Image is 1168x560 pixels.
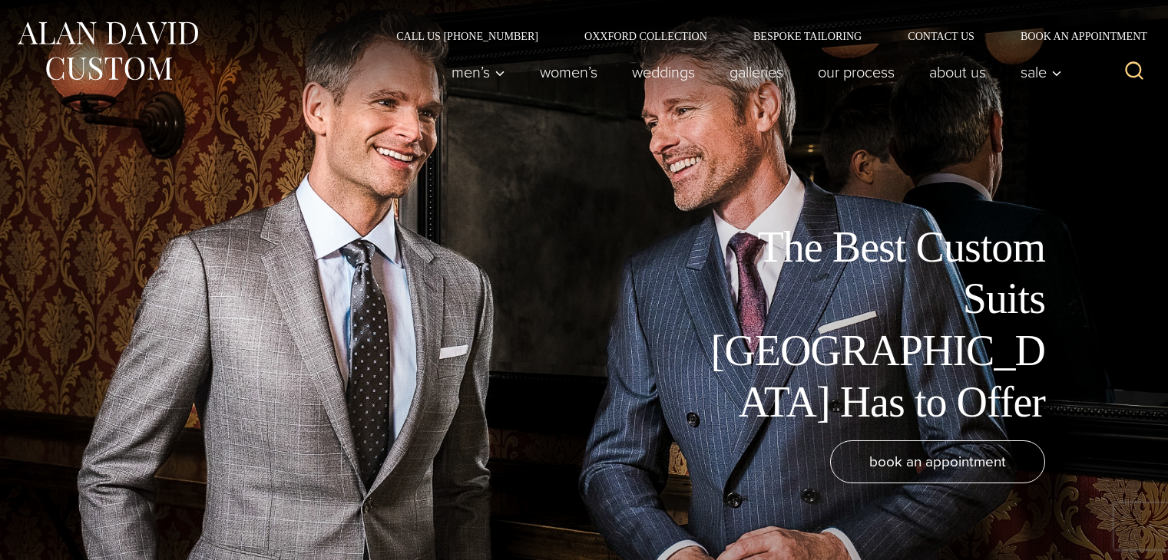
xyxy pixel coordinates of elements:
[561,31,730,41] a: Oxxford Collection
[830,440,1045,483] a: book an appointment
[885,31,998,41] a: Contact Us
[869,450,1006,473] span: book an appointment
[730,31,885,41] a: Bespoke Tailoring
[373,31,1153,41] nav: Secondary Navigation
[998,31,1153,41] a: Book an Appointment
[1116,54,1153,91] button: View Search Form
[452,64,505,80] span: Men’s
[15,17,200,85] img: Alan David Custom
[912,57,1004,87] a: About Us
[801,57,912,87] a: Our Process
[700,222,1045,428] h1: The Best Custom Suits [GEOGRAPHIC_DATA] Has to Offer
[713,57,801,87] a: Galleries
[523,57,615,87] a: Women’s
[435,57,1070,87] nav: Primary Navigation
[373,31,561,41] a: Call Us [PHONE_NUMBER]
[1021,64,1062,80] span: Sale
[615,57,713,87] a: weddings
